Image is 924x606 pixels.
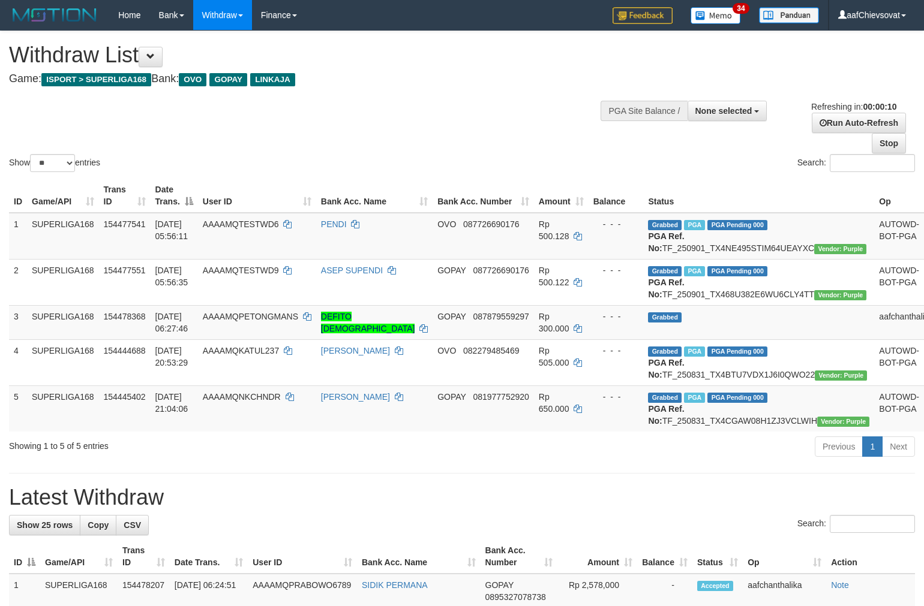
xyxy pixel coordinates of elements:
[27,179,99,213] th: Game/API: activate to sort column ascending
[539,392,569,414] span: Rp 650.000
[684,393,705,403] span: Marked by aafchhiseyha
[104,392,146,402] span: 154445402
[9,515,80,535] a: Show 25 rows
[648,220,682,230] span: Grabbed
[9,385,27,432] td: 5
[812,113,906,133] a: Run Auto-Refresh
[648,404,684,426] b: PGA Ref. No:
[9,486,915,509] h1: Latest Withdraw
[151,179,198,213] th: Date Trans.: activate to sort column descending
[539,312,569,333] span: Rp 300.000
[473,392,529,402] span: Copy 081977752920 to clipboard
[41,73,151,86] span: ISPORT > SUPERLIGA168
[815,436,863,457] a: Previous
[688,101,767,121] button: None selected
[830,515,915,533] input: Search:
[593,391,639,403] div: - - -
[9,539,40,574] th: ID: activate to sort column descending
[27,259,99,305] td: SUPERLIGA168
[601,101,687,121] div: PGA Site Balance /
[882,436,915,457] a: Next
[826,539,915,574] th: Action
[648,231,684,253] b: PGA Ref. No:
[648,393,682,403] span: Grabbed
[815,370,867,381] span: Vendor URL: https://trx4.1velocity.biz
[9,179,27,213] th: ID
[30,154,75,172] select: Showentries
[593,218,639,230] div: - - -
[814,290,866,300] span: Vendor URL: https://trx4.1velocity.biz
[648,266,682,276] span: Grabbed
[362,580,428,590] a: SIDIK PERMANA
[695,106,752,116] span: None selected
[437,392,466,402] span: GOPAY
[198,179,316,213] th: User ID: activate to sort column ascending
[534,179,589,213] th: Amount: activate to sort column ascending
[357,539,481,574] th: Bank Acc. Name: activate to sort column ascending
[684,266,705,276] span: Marked by aafmaleo
[88,520,109,530] span: Copy
[830,154,915,172] input: Search:
[321,346,390,355] a: [PERSON_NAME]
[155,266,188,287] span: [DATE] 05:56:35
[118,539,170,574] th: Trans ID: activate to sort column ascending
[863,102,896,111] strong: 00:00:10
[321,266,383,275] a: ASEP SUPENDI
[637,539,692,574] th: Balance: activate to sort column ascending
[116,515,149,535] a: CSV
[613,7,673,24] img: Feedback.jpg
[9,259,27,305] td: 2
[811,102,896,111] span: Refreshing in:
[437,266,466,275] span: GOPAY
[9,154,100,172] label: Show entries
[593,345,639,357] div: - - -
[104,266,146,275] span: 154477551
[648,346,682,357] span: Grabbed
[155,392,188,414] span: [DATE] 21:04:06
[831,580,849,590] a: Note
[707,393,767,403] span: PGA Pending
[643,259,874,305] td: TF_250901_TX468U382E6WU6CLY4TT
[707,266,767,276] span: PGA Pending
[321,392,390,402] a: [PERSON_NAME]
[170,539,248,574] th: Date Trans.: activate to sort column ascending
[539,266,569,287] span: Rp 500.122
[104,312,146,321] span: 154478368
[643,339,874,385] td: TF_250831_TX4BTU7VDX1J6I0QWO22
[9,435,376,452] div: Showing 1 to 5 of 5 entries
[593,264,639,276] div: - - -
[485,592,546,602] span: Copy 0895327078738 to clipboard
[539,346,569,367] span: Rp 505.000
[707,220,767,230] span: PGA Pending
[463,219,519,229] span: Copy 087726690176 to clipboard
[697,581,733,591] span: Accepted
[321,312,415,333] a: DEFITO [DEMOGRAPHIC_DATA]
[203,392,281,402] span: AAAAMQNKCHNDR
[648,358,684,379] b: PGA Ref. No:
[691,7,741,24] img: Button%20Memo.svg
[684,220,705,230] span: Marked by aafmaleo
[643,213,874,260] td: TF_250901_TX4NE495STIM64UEAYXC
[648,312,682,322] span: Grabbed
[9,43,604,67] h1: Withdraw List
[759,7,819,23] img: panduan.png
[733,3,749,14] span: 34
[433,179,534,213] th: Bank Acc. Number: activate to sort column ascending
[862,436,883,457] a: 1
[27,339,99,385] td: SUPERLIGA168
[473,266,529,275] span: Copy 087726690176 to clipboard
[104,346,146,355] span: 154444688
[99,179,151,213] th: Trans ID: activate to sort column ascending
[643,385,874,432] td: TF_250831_TX4CGAW08H1ZJ3VCLWIH
[557,539,637,574] th: Amount: activate to sort column ascending
[17,520,73,530] span: Show 25 rows
[9,213,27,260] td: 1
[248,539,357,574] th: User ID: activate to sort column ascending
[27,305,99,339] td: SUPERLIGA168
[473,312,529,321] span: Copy 087879559297 to clipboard
[648,278,684,299] b: PGA Ref. No:
[437,219,456,229] span: OVO
[539,219,569,241] span: Rp 500.128
[155,312,188,333] span: [DATE] 06:27:46
[321,219,347,229] a: PENDI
